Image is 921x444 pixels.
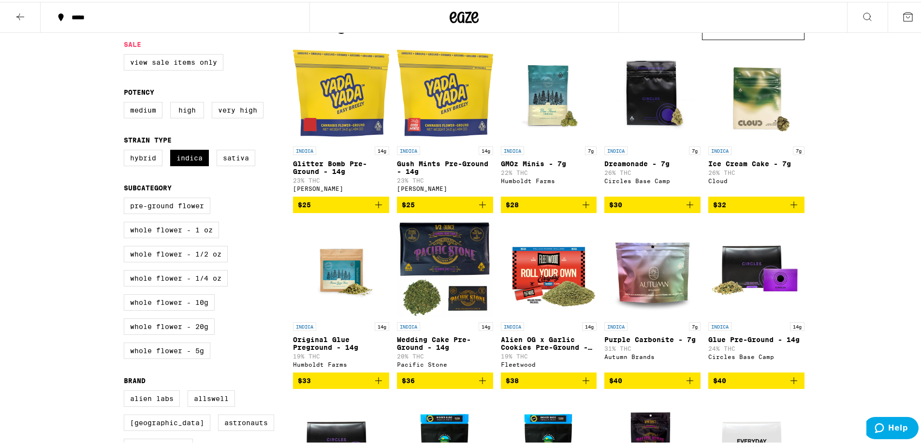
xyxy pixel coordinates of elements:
p: Alien OG x Garlic Cookies Pre-Ground - 14g [501,334,597,349]
label: Whole Flower - 1/2 oz [124,244,228,260]
p: 24% THC [708,344,804,350]
div: Circles Base Camp [708,352,804,358]
label: Whole Flower - 5g [124,341,210,357]
p: 14g [375,320,389,329]
a: Open page for Dreamonade - 7g from Circles Base Camp [604,43,701,195]
iframe: Opens a widget where you can find more information [866,415,919,439]
span: $38 [506,375,519,383]
label: Very High [212,100,263,116]
p: 14g [790,320,804,329]
label: High [170,100,204,116]
div: Humboldt Farms [293,359,389,366]
div: Circles Base Camp [604,176,701,182]
button: Add to bag [293,371,389,387]
div: [PERSON_NAME] [397,184,493,190]
a: Open page for Original Glue Preground - 14g from Humboldt Farms [293,219,389,371]
button: Add to bag [708,371,804,387]
a: Open page for GMOz Minis - 7g from Humboldt Farms [501,43,597,195]
p: 26% THC [604,168,701,174]
span: $40 [713,375,726,383]
div: [PERSON_NAME] [293,184,389,190]
legend: Sale [124,39,141,46]
p: INDICA [708,320,731,329]
p: 7g [689,320,701,329]
p: 19% THC [501,351,597,358]
p: 14g [479,144,493,153]
label: Hybrid [124,148,162,164]
label: View Sale Items Only [124,52,223,69]
img: Autumn Brands - Purple Carbonite - 7g [604,219,701,315]
p: 7g [585,144,597,153]
span: $36 [402,375,415,383]
div: Pacific Stone [397,359,493,366]
label: [GEOGRAPHIC_DATA] [124,413,210,429]
p: INDICA [604,320,628,329]
button: Add to bag [604,371,701,387]
span: $40 [609,375,622,383]
p: 7g [793,144,804,153]
span: $28 [506,199,519,207]
img: Pacific Stone - Wedding Cake Pre-Ground - 14g [397,219,493,315]
label: Allswell [188,388,235,405]
span: $30 [609,199,622,207]
a: Open page for Glue Pre-Ground - 14g from Circles Base Camp [708,219,804,371]
p: 14g [479,320,493,329]
label: Whole Flower - 1 oz [124,220,219,236]
div: Humboldt Farms [501,176,597,182]
p: 23% THC [397,175,493,182]
p: 31% THC [604,344,701,350]
a: Open page for Wedding Cake Pre-Ground - 14g from Pacific Stone [397,219,493,371]
button: Add to bag [708,195,804,211]
p: 14g [582,320,597,329]
label: Alien Labs [124,388,180,405]
p: INDICA [397,144,420,153]
p: INDICA [501,320,524,329]
div: Fleetwood [501,359,597,366]
button: Add to bag [397,371,493,387]
a: Open page for Alien OG x Garlic Cookies Pre-Ground - 14g from Fleetwood [501,219,597,371]
a: Open page for Purple Carbonite - 7g from Autumn Brands [604,219,701,371]
legend: Strain Type [124,134,172,142]
p: Glitter Bomb Pre-Ground - 14g [293,158,389,173]
a: Open page for Glitter Bomb Pre-Ground - 14g from Yada Yada [293,43,389,195]
span: $32 [713,199,726,207]
p: Wedding Cake Pre-Ground - 14g [397,334,493,349]
p: 20% THC [397,351,493,358]
img: Fleetwood - Alien OG x Garlic Cookies Pre-Ground - 14g [501,219,597,315]
p: INDICA [293,320,316,329]
p: Original Glue Preground - 14g [293,334,389,349]
img: Circles Base Camp - Dreamonade - 7g [604,43,701,140]
p: 22% THC [501,168,597,174]
label: Pre-ground Flower [124,196,210,212]
label: Whole Flower - 10g [124,292,215,309]
img: Yada Yada - Gush Mints Pre-Ground - 14g [397,43,493,140]
p: INDICA [708,144,731,153]
p: GMOz Minis - 7g [501,158,597,166]
img: Circles Base Camp - Glue Pre-Ground - 14g [708,219,804,315]
span: $25 [402,199,415,207]
button: Add to bag [397,195,493,211]
a: Open page for Gush Mints Pre-Ground - 14g from Yada Yada [397,43,493,195]
legend: Brand [124,375,146,383]
img: Humboldt Farms - GMOz Minis - 7g [501,43,597,140]
p: Glue Pre-Ground - 14g [708,334,804,342]
label: Medium [124,100,162,116]
label: Astronauts [218,413,274,429]
img: Humboldt Farms - Original Glue Preground - 14g [293,219,389,315]
div: Cloud [708,176,804,182]
label: Whole Flower - 20g [124,316,215,333]
button: Add to bag [501,195,597,211]
button: Add to bag [293,195,389,211]
p: Purple Carbonite - 7g [604,334,701,342]
p: 19% THC [293,351,389,358]
p: INDICA [604,144,628,153]
p: INDICA [501,144,524,153]
p: INDICA [397,320,420,329]
button: Add to bag [501,371,597,387]
label: Indica [170,148,209,164]
img: Yada Yada - Glitter Bomb Pre-Ground - 14g [293,43,389,140]
p: Ice Cream Cake - 7g [708,158,804,166]
legend: Subcategory [124,182,172,190]
span: $25 [298,199,311,207]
